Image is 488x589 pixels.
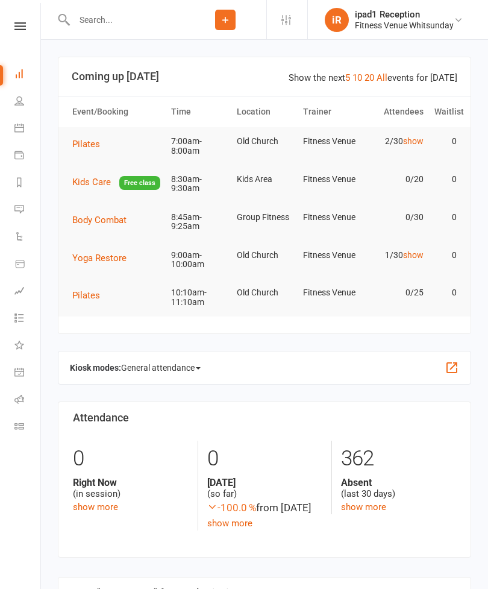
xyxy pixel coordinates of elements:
[231,127,297,156] td: Old Church
[352,72,362,83] a: 10
[67,96,166,127] th: Event/Booking
[429,279,462,307] td: 0
[363,241,429,269] td: 1/30
[231,241,297,269] td: Old Church
[298,279,363,307] td: Fitness Venue
[289,71,457,85] div: Show the next events for [DATE]
[363,203,429,232] td: 0/30
[429,127,462,156] td: 0
[207,477,322,500] div: (so far)
[166,241,231,279] td: 9:00am-10:00am
[14,279,42,306] a: Assessments
[166,279,231,317] td: 10:10am-11:10am
[72,139,100,150] span: Pilates
[429,203,462,232] td: 0
[14,61,42,89] a: Dashboard
[70,363,121,373] strong: Kiosk modes:
[14,251,42,279] a: Product Sales
[70,11,184,28] input: Search...
[298,96,363,127] th: Trainer
[72,251,135,265] button: Yoga Restore
[166,165,231,203] td: 8:30am-9:30am
[14,360,42,387] a: General attendance kiosk mode
[14,143,42,170] a: Payments
[72,288,108,303] button: Pilates
[14,387,42,414] a: Roll call kiosk mode
[72,213,135,227] button: Body Combat
[298,241,363,269] td: Fitness Venue
[14,333,42,360] a: What's New
[166,96,231,127] th: Time
[166,127,231,165] td: 7:00am-8:00am
[72,175,160,190] button: Kids CareFree class
[166,203,231,241] td: 8:45am-9:25am
[345,72,350,83] a: 5
[73,441,189,477] div: 0
[207,441,322,477] div: 0
[207,500,322,516] div: from [DATE]
[364,72,374,83] a: 20
[231,279,297,307] td: Old Church
[403,136,424,146] a: show
[363,279,429,307] td: 0/25
[355,9,454,20] div: ipad1 Reception
[72,177,111,187] span: Kids Care
[298,165,363,194] td: Fitness Venue
[341,502,386,512] a: show more
[73,477,189,500] div: (in session)
[429,96,462,127] th: Waitlist
[429,165,462,194] td: 0
[341,477,456,488] strong: Absent
[403,250,424,260] a: show
[231,96,297,127] th: Location
[231,165,297,194] td: Kids Area
[72,253,127,263] span: Yoga Restore
[119,176,160,190] span: Free class
[72,137,108,151] button: Pilates
[341,477,456,500] div: (last 30 days)
[355,20,454,31] div: Fitness Venue Whitsunday
[341,441,456,477] div: 362
[14,414,42,441] a: Class kiosk mode
[73,502,118,512] a: show more
[14,170,42,197] a: Reports
[363,96,429,127] th: Attendees
[377,72,387,83] a: All
[121,358,201,377] span: General attendance
[207,502,256,514] span: -100.0 %
[73,412,456,424] h3: Attendance
[73,477,189,488] strong: Right Now
[363,165,429,194] td: 0/20
[207,477,322,488] strong: [DATE]
[363,127,429,156] td: 2/30
[231,203,297,232] td: Group Fitness
[72,215,127,225] span: Body Combat
[14,89,42,116] a: People
[429,241,462,269] td: 0
[298,203,363,232] td: Fitness Venue
[298,127,363,156] td: Fitness Venue
[72,71,457,83] h3: Coming up [DATE]
[207,518,252,529] a: show more
[14,116,42,143] a: Calendar
[325,8,349,32] div: iR
[72,290,100,301] span: Pilates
